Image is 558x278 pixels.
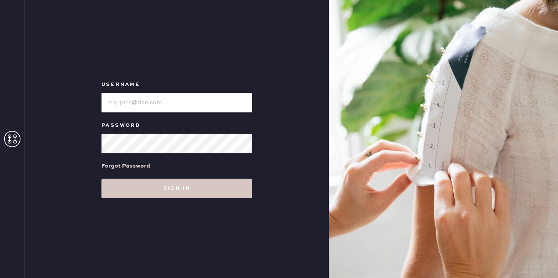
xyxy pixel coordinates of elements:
button: Sign in [101,179,252,198]
label: Username [101,80,252,90]
div: Forgot Password [101,161,150,170]
label: Password [101,121,252,130]
input: e.g. john@doe.com [101,93,252,112]
a: Forgot Password [101,153,150,179]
